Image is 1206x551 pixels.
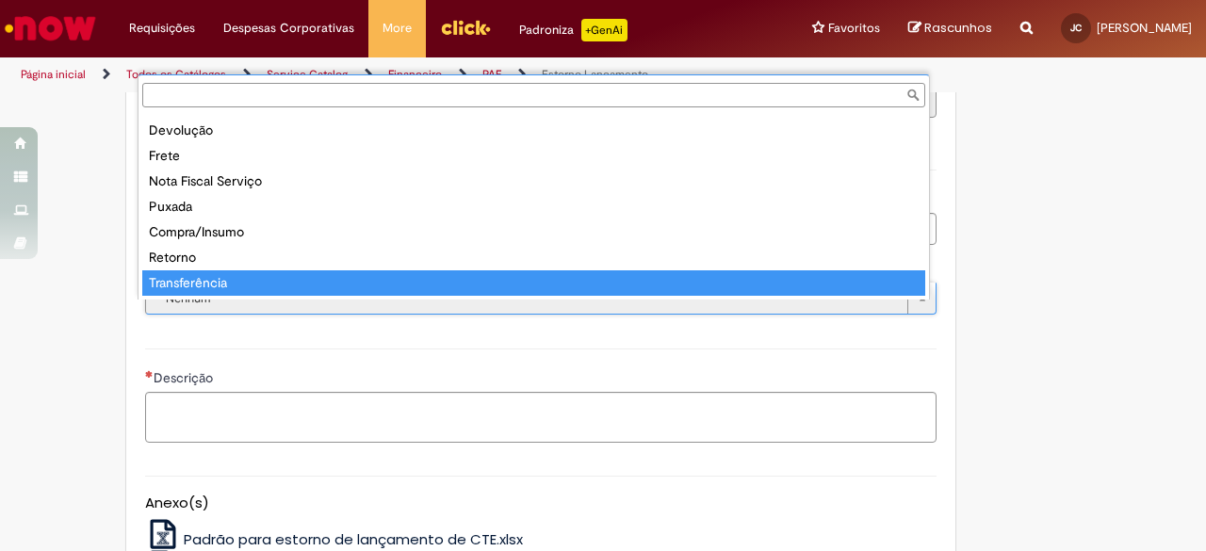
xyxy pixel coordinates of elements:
div: Nota Fiscal Serviço [142,169,925,194]
div: Frete [142,143,925,169]
div: Transferência [142,270,925,296]
div: Retorno [142,245,925,270]
div: Puxada [142,194,925,219]
div: Devolução [142,118,925,143]
div: Compra/Insumo [142,219,925,245]
ul: Tipo da Solicitação [139,111,929,300]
